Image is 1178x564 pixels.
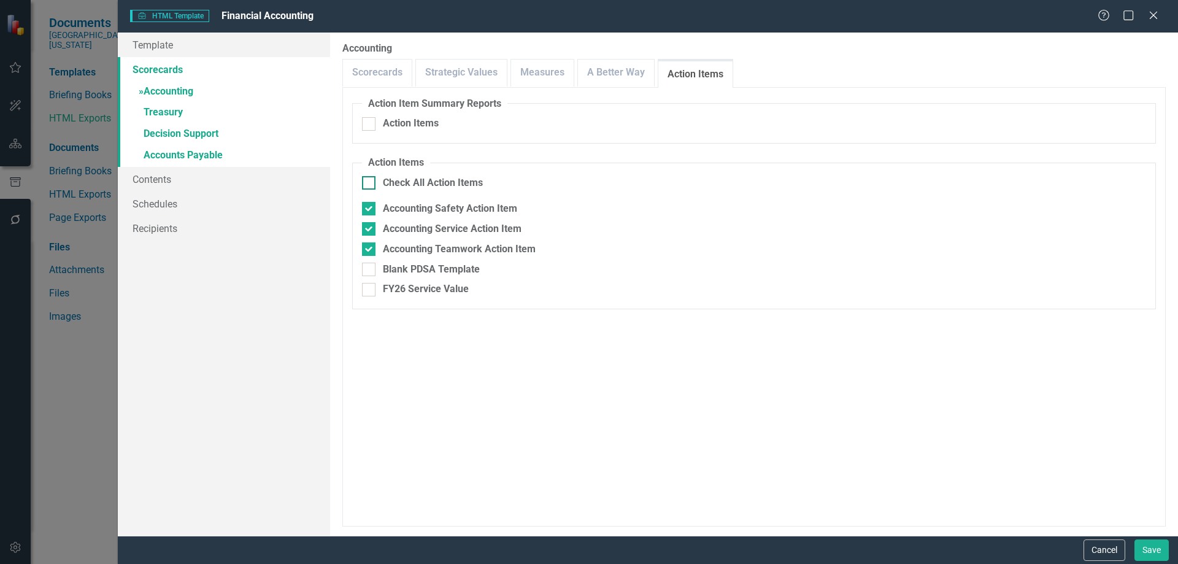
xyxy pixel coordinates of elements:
span: » [139,85,144,97]
div: Accounting Safety Action Item [383,202,517,216]
span: HTML Template [130,10,209,22]
label: Accounting [342,42,1166,56]
div: Accounting Service Action Item [383,222,522,236]
div: Accounting Teamwork Action Item [383,242,536,257]
span: Financial Accounting [221,10,314,21]
a: »Accounting [118,82,330,103]
a: Scorecards [118,57,330,82]
a: Action Items [658,61,733,88]
a: Treasury [118,102,330,124]
div: Blank PDSA Template [383,263,480,277]
a: Decision Support [118,124,330,145]
div: Check All Action Items [383,176,483,190]
button: Save [1134,539,1169,561]
div: Action Items [383,117,439,131]
a: Schedules [118,191,330,216]
div: FY26 Service Value [383,282,469,296]
a: Recipients [118,216,330,241]
a: A Better Way [578,60,654,86]
a: Strategic Values [416,60,507,86]
a: Template [118,33,330,57]
a: Measures [511,60,574,86]
legend: Action Item Summary Reports [362,97,507,111]
button: Cancel [1084,539,1125,561]
legend: Action Items [362,156,430,170]
a: Contents [118,167,330,191]
a: Accounts Payable [118,145,330,167]
a: Scorecards [343,60,412,86]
